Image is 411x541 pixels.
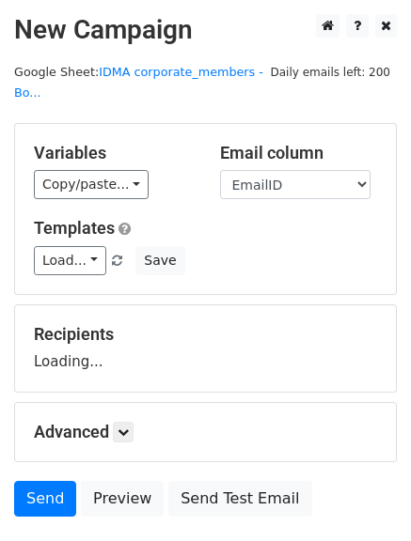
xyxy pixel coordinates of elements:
span: Daily emails left: 200 [263,62,397,83]
div: Loading... [34,324,377,373]
h5: Advanced [34,422,377,442]
a: Send [14,481,76,517]
button: Save [135,246,184,275]
a: Templates [34,218,115,238]
a: Preview [81,481,164,517]
a: Copy/paste... [34,170,149,199]
a: IDMA corporate_members - Bo... [14,65,263,100]
h5: Recipients [34,324,377,345]
h5: Email column [220,143,378,163]
a: Send Test Email [168,481,311,517]
a: Daily emails left: 200 [263,65,397,79]
a: Load... [34,246,106,275]
small: Google Sheet: [14,65,263,100]
h2: New Campaign [14,14,397,46]
h5: Variables [34,143,192,163]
